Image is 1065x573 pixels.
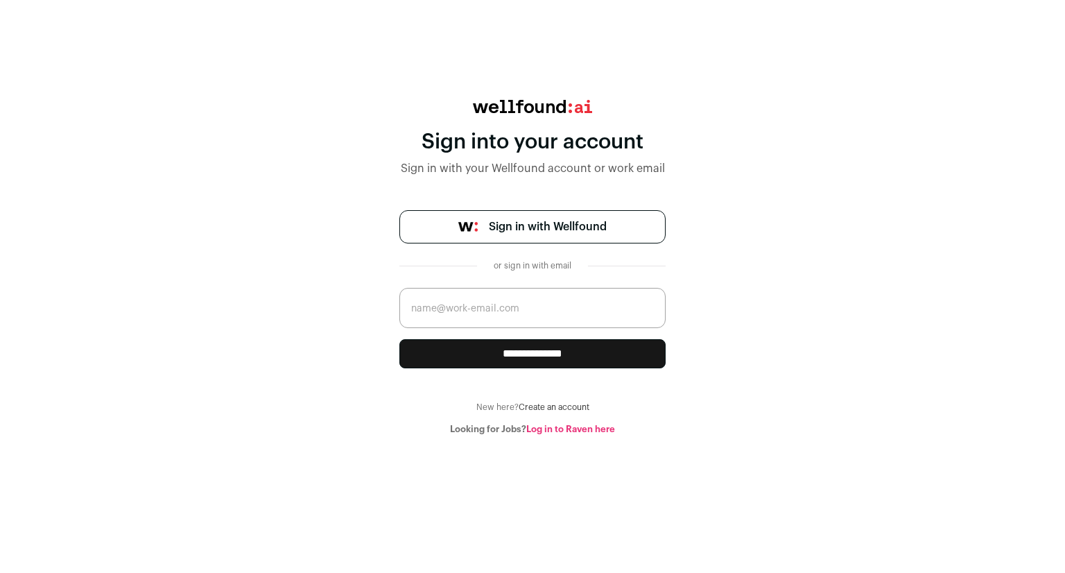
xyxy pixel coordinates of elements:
div: or sign in with email [488,260,577,271]
div: Sign in with your Wellfound account or work email [399,160,666,177]
input: name@work-email.com [399,288,666,328]
a: Log in to Raven here [526,425,615,434]
div: New here? [399,402,666,413]
a: Create an account [519,403,589,411]
img: wellfound-symbol-flush-black-fb3c872781a75f747ccb3a119075da62bfe97bd399995f84a933054e44a575c4.png [458,222,478,232]
div: Looking for Jobs? [399,424,666,435]
a: Sign in with Wellfound [399,210,666,243]
img: wellfound:ai [473,100,592,113]
span: Sign in with Wellfound [489,219,607,235]
div: Sign into your account [399,130,666,155]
